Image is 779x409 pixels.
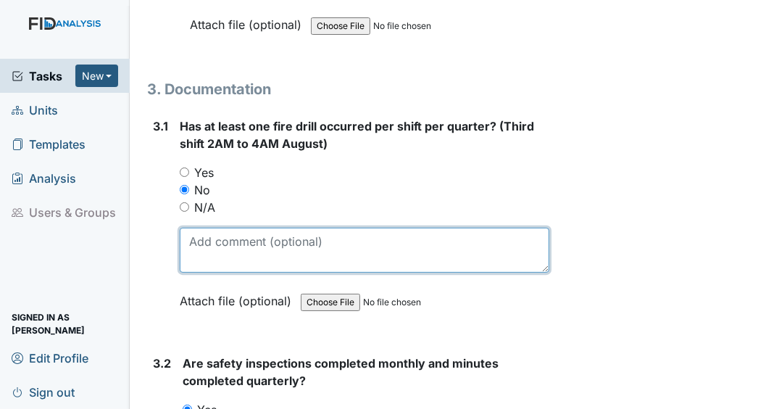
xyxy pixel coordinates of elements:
span: Has at least one fire drill occurred per shift per quarter? (Third shift 2AM to 4AM August) [180,119,534,151]
label: N/A [194,199,215,216]
input: No [180,185,189,194]
span: Are safety inspections completed monthly and minutes completed quarterly? [183,356,499,388]
input: N/A [180,202,189,212]
label: No [194,181,210,199]
label: 3.2 [153,355,171,372]
a: Tasks [12,67,75,85]
span: Units [12,99,58,121]
label: Attach file (optional) [180,284,297,310]
span: Sign out [12,381,75,403]
h1: 3. Documentation [147,78,549,100]
label: Yes [194,164,214,181]
span: Signed in as [PERSON_NAME] [12,313,118,335]
span: Analysis [12,167,76,189]
label: Attach file (optional) [190,8,307,33]
span: Templates [12,133,86,155]
button: New [75,65,119,87]
input: Yes [180,168,189,177]
span: Edit Profile [12,347,88,369]
label: 3.1 [153,117,168,135]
